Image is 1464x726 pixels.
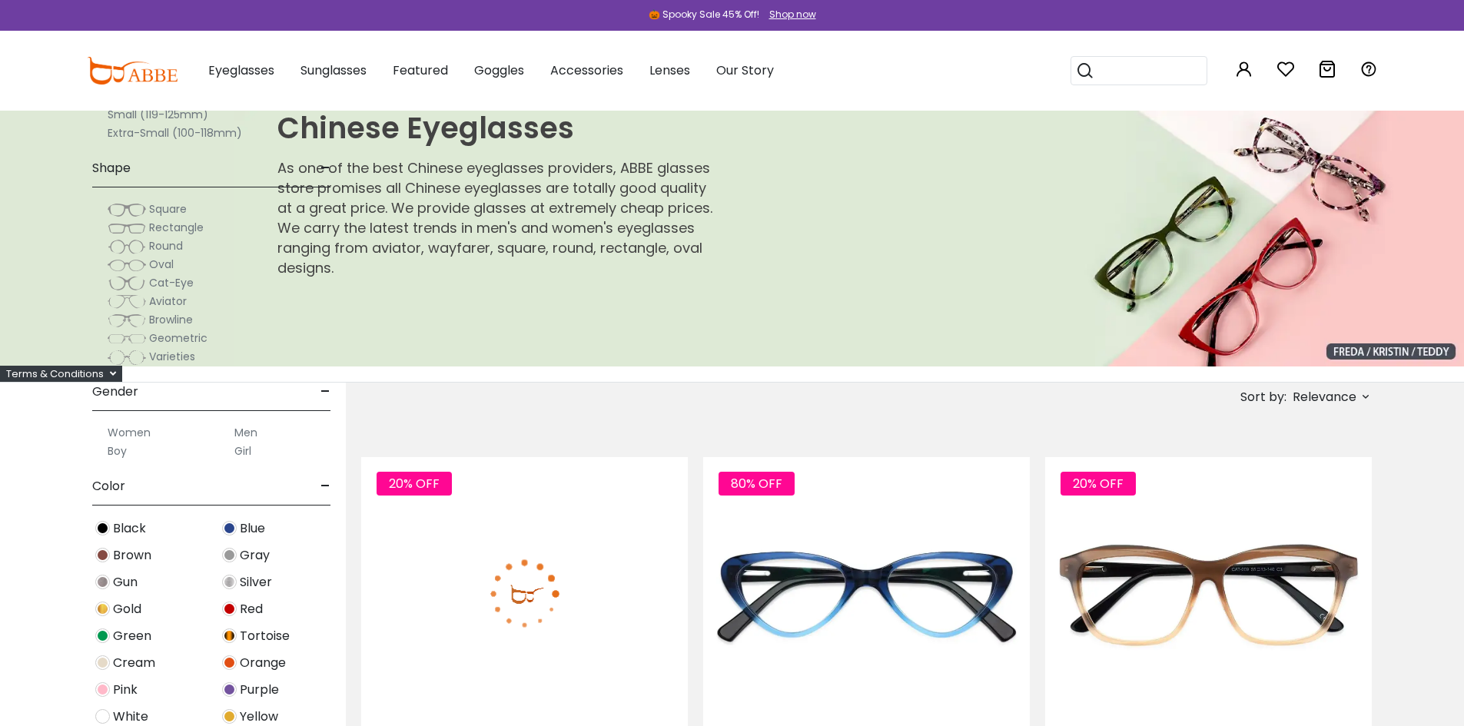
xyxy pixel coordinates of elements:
span: Color [92,468,125,505]
img: Tortoise [222,628,237,643]
span: Browline [149,312,193,327]
img: Oval.png [108,257,146,273]
span: Goggles [474,61,524,79]
img: Pink [95,682,110,697]
span: White [113,708,148,726]
span: Gold [113,600,141,618]
span: Lenses [649,61,690,79]
img: Cream [95,655,110,670]
img: Square.png [108,202,146,217]
img: Aviator.png [108,294,146,310]
label: Boy [108,442,127,460]
h1: Chinese Eyeglasses [277,111,720,146]
p: As one of the best Chinese eyeglasses providers, ABBE glasses store promises all Chinese eyeglass... [277,158,720,278]
span: Purple [240,681,279,699]
span: Green [113,627,151,645]
span: Pink [113,681,138,699]
span: Red [240,600,263,618]
span: Gray [240,546,270,565]
span: Varieties [149,349,195,364]
span: Oval [149,257,174,272]
span: Eyeglasses [208,61,274,79]
img: Varieties.png [108,350,146,366]
span: Brown [113,546,151,565]
img: Cat-Eye.png [108,276,146,291]
img: abbeglasses.com [87,57,178,85]
span: 80% OFF [719,472,795,496]
span: Our Story [716,61,774,79]
span: - [320,468,330,505]
span: Orange [240,654,286,672]
img: Blue [222,521,237,535]
img: Black [95,521,110,535]
img: Geometric.png [108,331,146,346]
span: Sunglasses [300,61,367,79]
span: Aviator [149,293,187,309]
img: Silver [222,575,237,589]
span: Rectangle [149,220,204,235]
img: Gray [222,548,237,562]
img: Orange [222,655,237,670]
span: Tortoise [240,627,290,645]
a: Shop now [762,8,816,21]
span: Relevance [1293,383,1356,411]
span: Gender [92,373,138,410]
span: Accessories [550,61,623,79]
span: Geometric [149,330,207,346]
span: 20% OFF [377,472,452,496]
img: White [95,709,110,724]
img: Chinese Eyeglasses [234,111,1464,366]
span: Round [149,238,183,254]
span: Featured [393,61,448,79]
span: Square [149,201,187,217]
span: - [320,373,330,410]
span: Silver [240,573,272,592]
span: Cream [113,654,155,672]
span: Blue [240,519,265,538]
img: Purple [222,682,237,697]
div: 🎃 Spooky Sale 45% Off! [649,8,759,22]
img: Brown [95,548,110,562]
label: Women [108,423,151,442]
img: Gold [95,602,110,616]
img: Yellow [222,709,237,724]
label: Extra-Small (100-118mm) [108,124,242,142]
span: Yellow [240,708,278,726]
label: Men [234,423,257,442]
span: Black [113,519,146,538]
img: Browline.png [108,313,146,328]
span: Gun [113,573,138,592]
span: 20% OFF [1061,472,1136,496]
img: Red [222,602,237,616]
div: Shop now [769,8,816,22]
span: - [320,150,330,187]
label: Girl [234,442,251,460]
img: Gun [95,575,110,589]
span: Cat-Eye [149,275,194,290]
img: Round.png [108,239,146,254]
img: Rectangle.png [108,220,146,236]
span: Sort by: [1240,388,1286,406]
label: Small (119-125mm) [108,105,208,124]
img: Green [95,628,110,643]
span: Shape [92,150,131,187]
